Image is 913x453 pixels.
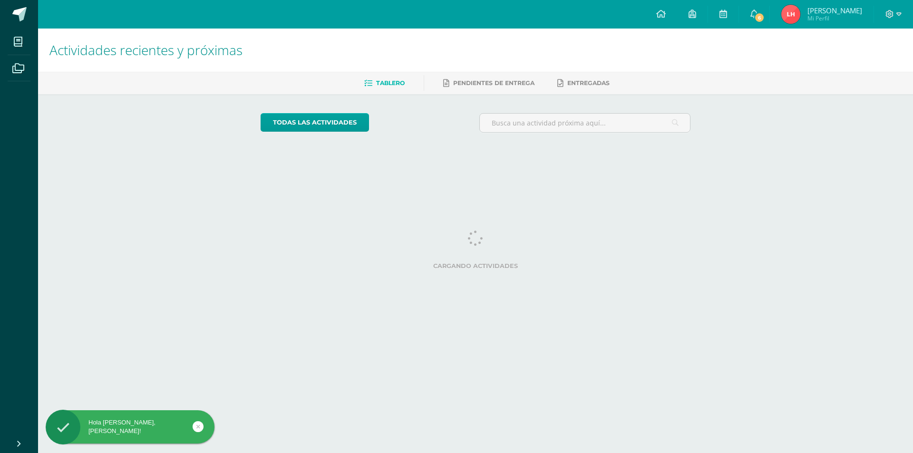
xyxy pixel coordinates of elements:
[567,79,610,87] span: Entregadas
[557,76,610,91] a: Entregadas
[807,6,862,15] span: [PERSON_NAME]
[807,14,862,22] span: Mi Perfil
[49,41,243,59] span: Actividades recientes y próximas
[480,114,690,132] input: Busca una actividad próxima aquí...
[261,113,369,132] a: todas las Actividades
[754,12,765,23] span: 6
[781,5,800,24] img: d3be3b715b3127813ee42c9359a33e3b.png
[364,76,405,91] a: Tablero
[443,76,534,91] a: Pendientes de entrega
[376,79,405,87] span: Tablero
[261,262,691,270] label: Cargando actividades
[453,79,534,87] span: Pendientes de entrega
[46,418,214,435] div: Hola [PERSON_NAME], [PERSON_NAME]!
